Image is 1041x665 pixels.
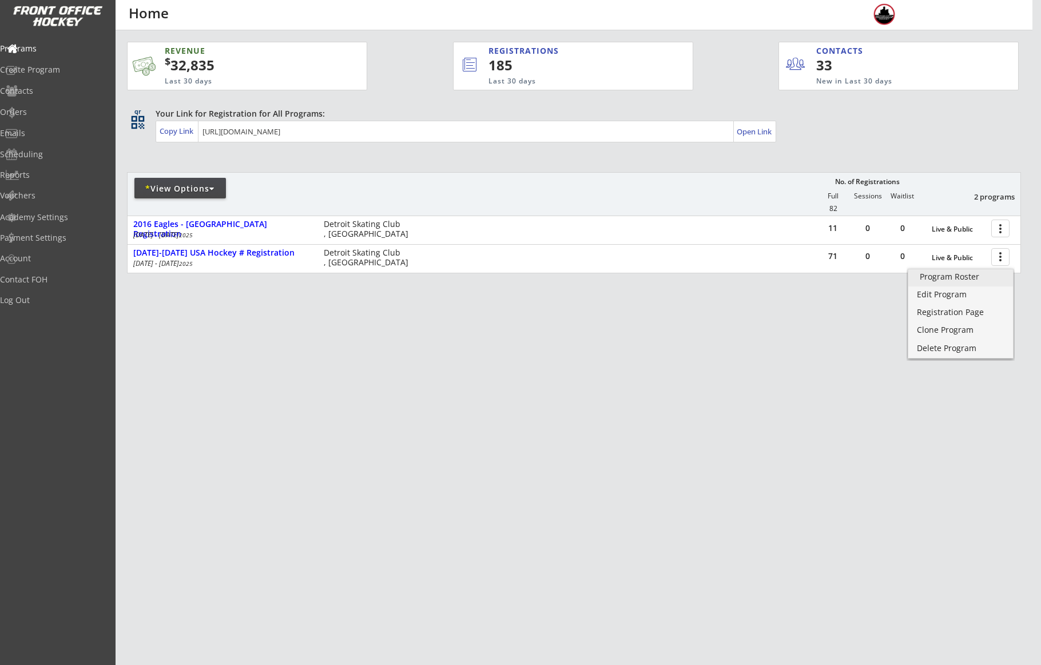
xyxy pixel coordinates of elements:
div: 0 [885,252,920,260]
div: New in Last 30 days [816,77,965,86]
div: Sessions [851,192,885,200]
div: Clone Program [917,326,1004,334]
div: 0 [885,224,920,232]
em: 2025 [179,260,193,268]
div: Program Roster [920,273,1002,281]
div: 33 [816,55,887,75]
div: 71 [816,252,850,260]
div: Last 30 days [488,77,646,86]
div: Detroit Skating Club , [GEOGRAPHIC_DATA] [324,248,414,268]
div: 0 [851,252,885,260]
div: REVENUE [165,45,311,57]
div: [DATE]-[DATE] USA Hockey # Registration [133,248,312,258]
div: 185 [488,55,654,75]
div: Last 30 days [165,77,311,86]
button: more_vert [991,248,1010,266]
div: 82 [816,205,851,213]
div: Open Link [737,127,773,137]
div: Your Link for Registration for All Programs: [156,108,986,120]
div: qr [130,108,144,116]
button: qr_code [129,114,146,131]
em: 2025 [179,231,193,239]
div: Copy Link [160,126,196,136]
div: [DATE] - [DATE] [133,260,308,267]
div: Full [816,192,850,200]
button: more_vert [991,220,1010,237]
a: Edit Program [908,287,1013,304]
div: View Options [134,183,226,194]
div: Detroit Skating Club , [GEOGRAPHIC_DATA] [324,220,414,239]
div: 11 [816,224,850,232]
div: 32,835 [165,55,331,75]
div: Edit Program [917,290,1004,298]
div: Registration Page [917,308,1004,316]
a: Open Link [737,124,773,140]
a: Registration Page [908,305,1013,322]
div: 0 [851,224,885,232]
sup: $ [165,54,170,68]
div: No. of Registrations [832,178,903,186]
div: Live & Public [932,254,986,262]
div: Waitlist [885,192,919,200]
div: Delete Program [917,344,1004,352]
div: 2 programs [955,192,1015,202]
div: Live & Public [932,225,986,233]
div: REGISTRATIONS [488,45,639,57]
div: [DATE] - [DATE] [133,232,308,238]
div: 2016 Eagles - [GEOGRAPHIC_DATA] Registration [133,220,312,239]
a: Program Roster [908,269,1013,286]
div: CONTACTS [816,45,868,57]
